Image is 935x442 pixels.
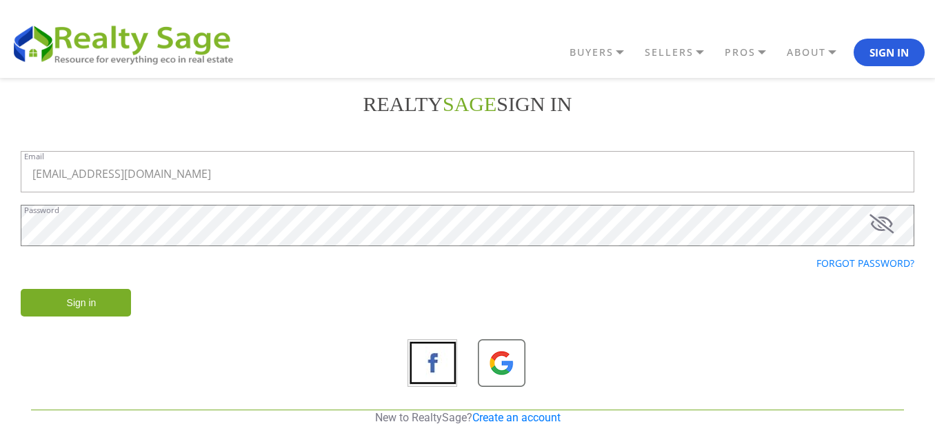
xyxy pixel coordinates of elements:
a: BUYERS [566,41,641,64]
label: Email [24,152,44,160]
font: SAGE [443,92,496,115]
a: Create an account [472,411,561,424]
a: ABOUT [783,41,854,64]
a: PROS [721,41,783,64]
label: Password [24,206,59,214]
h2: REALTY Sign in [21,92,914,117]
a: Forgot password? [816,257,914,270]
a: SELLERS [641,41,721,64]
p: New to RealtySage? [31,410,904,425]
img: REALTY SAGE [10,21,245,66]
button: Sign In [854,39,925,66]
input: Sign in [21,289,131,317]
